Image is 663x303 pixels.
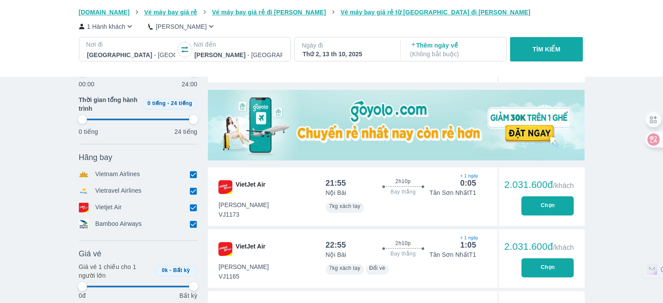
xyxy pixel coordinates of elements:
p: Vietravel Airlines [95,186,142,196]
p: Nơi đến [194,40,283,49]
p: Vietnam Airlines [95,170,140,179]
img: media-0 [208,90,585,160]
span: Giá vé [79,249,102,259]
button: 1 Hành khách [79,22,135,31]
span: /khách [553,244,574,251]
span: 0 tiếng [147,100,166,106]
p: TÌM KIẾM [533,45,561,54]
span: VJ1165 [219,272,269,281]
p: Tân Sơn Nhất T1 [429,250,476,259]
p: [PERSON_NAME] [156,22,207,31]
div: 2.031.600đ [504,180,574,190]
span: VJ1173 [219,210,269,219]
p: Tân Sơn Nhất T1 [429,188,476,197]
div: 21:55 [326,178,346,188]
img: VJ [218,242,232,256]
p: Nơi đi [86,40,176,49]
span: Vé máy bay giá rẻ từ [GEOGRAPHIC_DATA] đi [PERSON_NAME] [340,9,530,16]
p: 24:00 [182,80,197,89]
p: Bamboo Airways [95,219,142,229]
span: 24 tiếng [171,100,192,106]
button: Chọn [521,258,574,277]
span: VietJet Air [236,180,265,194]
div: 2.031.600đ [504,242,574,252]
div: 22:55 [326,240,346,250]
span: 7kg xách tay [329,203,360,209]
span: 2h10p [395,240,411,247]
span: Vé máy bay giá rẻ [144,9,197,16]
div: 0:05 [460,178,476,188]
span: [PERSON_NAME] [219,262,269,271]
span: VietJet Air [236,242,265,256]
p: Bất kỳ [179,291,197,300]
p: 0 tiếng [79,127,98,136]
p: Nội Bài [326,250,346,259]
p: 00:00 [79,80,95,89]
button: [PERSON_NAME] [148,22,216,31]
div: Thứ 2, 13 th 10, 2025 [303,50,391,58]
span: 2h10p [395,178,411,185]
div: 1:05 [460,240,476,250]
span: - [170,267,171,273]
p: 0đ [79,291,86,300]
span: - [167,100,169,106]
span: Vé máy bay giá rẻ đi [PERSON_NAME] [212,9,326,16]
p: Vietjet Air [95,203,122,212]
button: Chọn [521,196,574,215]
span: [DOMAIN_NAME] [79,9,130,16]
p: ( Không bắt buộc ) [410,50,498,58]
span: [PERSON_NAME] [219,201,269,209]
span: /khách [553,182,574,189]
p: Ngày đi [302,41,391,50]
nav: breadcrumb [79,8,585,17]
span: Thời gian tổng hành trình [79,95,139,113]
p: Giá vé 1 chiều cho 1 người lớn [79,262,151,280]
span: Đổi vé [369,265,385,271]
span: Hãng bay [79,152,112,163]
span: 7kg xách tay [329,265,360,271]
span: Bất kỳ [173,267,190,273]
p: 1 Hành khách [87,22,126,31]
button: TÌM KIẾM [510,37,583,61]
span: + 1 ngày [460,173,476,180]
p: Nội Bài [326,188,346,197]
img: VJ [218,180,232,194]
span: + 1 ngày [460,235,476,242]
span: 0k [162,267,168,273]
p: Thêm ngày về [410,41,498,58]
p: 24 tiếng [174,127,197,136]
